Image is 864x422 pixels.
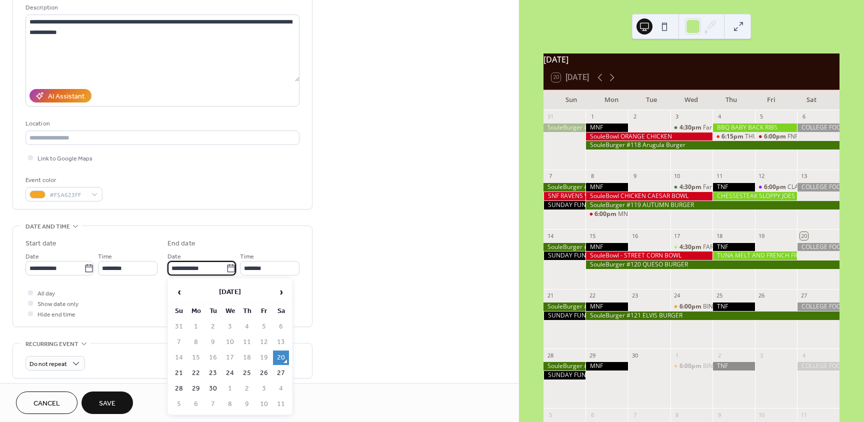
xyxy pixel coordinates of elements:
td: 9 [239,397,255,411]
button: Cancel [16,391,77,414]
div: SUNDAY FUNDAY FOOTBALL AT THE OFFICE [543,311,586,320]
div: FARMERS MARKET [703,243,754,251]
div: SUNDAY FUNDAY FOOTBALL AT THE OFFICE [543,201,586,209]
th: Su [171,304,187,318]
div: Start date [25,238,56,249]
div: BINGO! [703,302,723,311]
td: 27 [273,366,289,380]
div: 30 [631,351,638,359]
div: SouleBurger #120 QUESO BURGER [543,302,586,311]
span: Recurring event [25,339,78,349]
th: [DATE] [188,281,272,303]
td: 6 [188,397,204,411]
span: 4:30pm [679,243,703,251]
button: AI Assistant [29,89,91,102]
th: Sa [273,304,289,318]
td: 19 [256,350,272,365]
span: 6:00pm [594,210,618,218]
div: BINGO! [703,362,723,370]
td: 15 [188,350,204,365]
div: 22 [588,292,596,299]
td: 26 [256,366,272,380]
td: 22 [188,366,204,380]
div: MNF BEARS AT VIKINGS 620PM [585,210,628,218]
div: 31 [546,113,554,120]
div: SUNDAY FUNDAY FOOTBALL AT THE OFFICE [543,251,586,260]
td: 2 [205,319,221,334]
td: 13 [273,335,289,349]
div: 27 [800,292,807,299]
span: Time [98,251,112,262]
td: 29 [188,381,204,396]
div: 1 [673,351,681,359]
div: Farmers Market [670,123,713,132]
div: 15 [588,232,596,239]
td: 4 [273,381,289,396]
div: 4 [715,113,723,120]
div: 7 [546,172,554,180]
div: 1 [588,113,596,120]
td: 31 [171,319,187,334]
div: CLASS OF 1980 HIGH SCHOOL REUNION [755,183,797,191]
div: 6 [588,411,596,418]
div: SouleBowl - STREET CORN BOWL [585,251,712,260]
div: COLLEGE FOOTBALL HEADQUARTERS [797,183,839,191]
div: MNF [585,362,628,370]
th: We [222,304,238,318]
div: 7 [631,411,638,418]
div: 20 [800,232,807,239]
td: 7 [205,397,221,411]
td: 28 [171,381,187,396]
div: TNF [712,362,755,370]
td: 10 [256,397,272,411]
div: [DATE] [543,53,839,65]
div: 2 [715,351,723,359]
div: Event color [25,175,100,185]
div: COLLEGE FOOTBALL HEADQUARTERS [797,302,839,311]
div: MNF BEARS AT VIKINGS 620PM [618,210,705,218]
div: SouleBurger #117 The Roasted Chile Burger [543,123,586,132]
span: › [273,282,288,302]
span: 4:30pm [679,123,703,132]
td: 11 [239,335,255,349]
div: 21 [546,292,554,299]
div: Farmers Market [703,183,748,191]
div: FARMERS MARKET [670,243,713,251]
td: 1 [188,319,204,334]
button: Save [81,391,133,414]
div: BINGO! [670,302,713,311]
td: 8 [188,335,204,349]
div: 3 [673,113,681,120]
span: Cancel [33,398,60,409]
div: Description [25,2,297,13]
div: AI Assistant [48,91,84,102]
td: 2 [239,381,255,396]
div: 2 [631,113,638,120]
div: THUR NT FOOTBALL [712,132,755,141]
span: Link to Google Maps [37,153,92,164]
td: 16 [205,350,221,365]
div: 19 [758,232,765,239]
div: Tue [631,90,671,110]
td: 1 [222,381,238,396]
div: 10 [673,172,681,180]
td: 3 [256,381,272,396]
td: 8 [222,397,238,411]
td: 14 [171,350,187,365]
div: Farmers Market [703,123,748,132]
span: 4:30pm [679,183,703,191]
div: SouleBurger #121 ELVIS BURGER [543,362,586,370]
td: 4 [239,319,255,334]
div: MNF [585,243,628,251]
td: 21 [171,366,187,380]
td: 20 [273,350,289,365]
td: 23 [205,366,221,380]
td: 10 [222,335,238,349]
span: Save [99,398,115,409]
span: All day [37,288,55,299]
span: 6:00pm [679,302,703,311]
td: 18 [239,350,255,365]
div: 6 [800,113,807,120]
th: Tu [205,304,221,318]
td: 11 [273,397,289,411]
